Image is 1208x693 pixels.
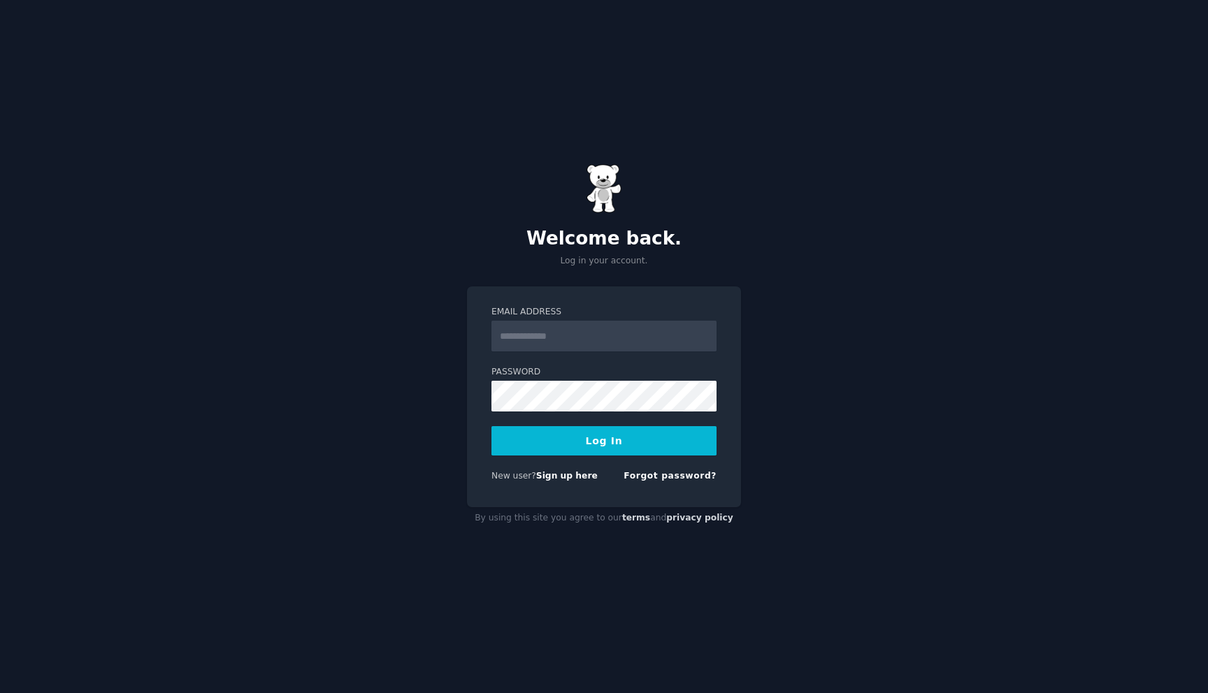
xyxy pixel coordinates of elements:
[467,507,741,530] div: By using this site you agree to our and
[467,255,741,268] p: Log in your account.
[491,366,717,379] label: Password
[491,306,717,319] label: Email Address
[587,164,621,213] img: Gummy Bear
[666,513,733,523] a: privacy policy
[491,471,536,481] span: New user?
[467,228,741,250] h2: Welcome back.
[491,426,717,455] button: Log In
[624,471,717,481] a: Forgot password?
[536,471,598,481] a: Sign up here
[622,513,650,523] a: terms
